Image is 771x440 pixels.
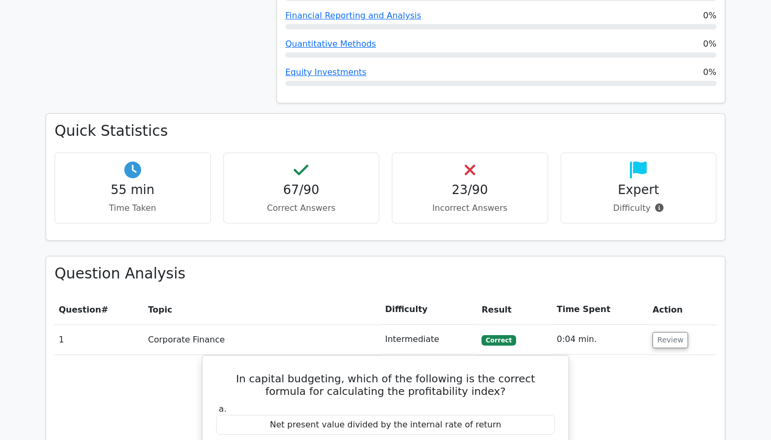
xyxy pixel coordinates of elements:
a: Quantitative Methods [285,39,376,49]
td: Intermediate [381,325,477,355]
th: Difficulty [381,295,477,325]
td: 1 [55,325,144,355]
button: Review [652,332,688,348]
span: Correct [481,335,516,346]
p: Incorrect Answers [401,202,539,214]
h3: Question Analysis [55,265,716,283]
th: Topic [144,295,381,325]
h4: 23/90 [401,183,539,198]
span: Question [59,305,101,315]
th: Result [477,295,552,325]
th: # [55,295,144,325]
span: 0% [703,38,716,50]
h3: Quick Statistics [55,122,716,140]
p: Time Taken [63,202,202,214]
p: Difficulty [570,202,708,214]
span: 0% [703,66,716,79]
th: Action [648,295,716,325]
span: 0% [703,9,716,22]
td: 0:04 min. [553,325,649,355]
h4: 67/90 [232,183,371,198]
th: Time Spent [553,295,649,325]
h4: Expert [570,183,708,198]
span: a. [219,404,227,414]
h5: In capital budgeting, which of the following is the correct formula for calculating the profitabi... [215,372,556,398]
td: Corporate Finance [144,325,381,355]
p: Correct Answers [232,202,371,214]
div: Net present value divided by the internal rate of return [216,415,555,435]
a: Financial Reporting and Analysis [285,10,421,20]
h4: 55 min [63,183,202,198]
a: Equity Investments [285,67,367,77]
